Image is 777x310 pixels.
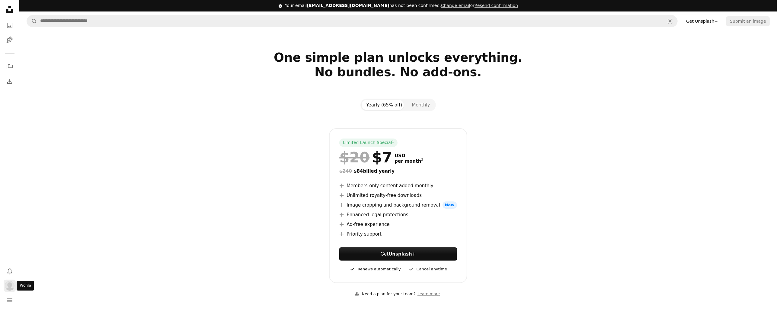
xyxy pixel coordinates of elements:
[339,182,457,189] li: Members-only content added monthly
[4,19,16,31] a: Photos
[407,100,435,110] button: Monthly
[339,211,457,218] li: Enhanced legal protections
[339,201,457,209] li: Image cropping and background removal
[27,15,678,27] form: Find visuals sitewide
[339,221,457,228] li: Ad-free experience
[5,281,14,291] img: Avatar of user Brian Evans
[27,15,37,27] button: Search Unsplash
[416,289,442,299] a: Learn more
[408,266,447,273] div: Cancel anytime
[339,230,457,238] li: Priority support
[441,3,470,8] a: Change email
[339,168,457,175] div: $84 billed yearly
[420,158,425,164] a: 2
[391,140,395,146] a: 1
[475,3,518,9] button: Resend confirmation
[203,50,594,94] h2: One simple plan unlocks everything. No bundles. No add-ons.
[663,15,677,27] button: Visual search
[4,61,16,73] a: Collections
[4,280,16,292] button: Profile
[339,149,392,165] div: $7
[392,139,394,143] sup: 1
[349,266,401,273] div: Renews automatically
[726,16,770,26] button: Submit an image
[285,3,518,9] div: Your email has not been confirmed.
[362,100,407,110] button: Yearly (65% off)
[339,168,352,174] span: $240
[4,265,16,277] button: Notifications
[441,3,518,8] span: or
[683,16,721,26] a: Get Unsplash+
[339,247,457,261] a: GetUnsplash+
[395,158,424,164] span: per month
[339,192,457,199] li: Unlimited royalty-free downloads
[395,153,424,158] span: USD
[307,3,389,8] span: [EMAIL_ADDRESS][DOMAIN_NAME]
[421,158,424,162] sup: 2
[355,291,416,297] div: Need a plan for your team?
[443,201,457,209] span: New
[388,251,416,257] strong: Unsplash+
[4,75,16,87] a: Download History
[339,139,398,147] div: Limited Launch Special
[339,149,369,165] span: $20
[4,4,16,17] a: Home — Unsplash
[4,34,16,46] a: Illustrations
[4,294,16,306] button: Menu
